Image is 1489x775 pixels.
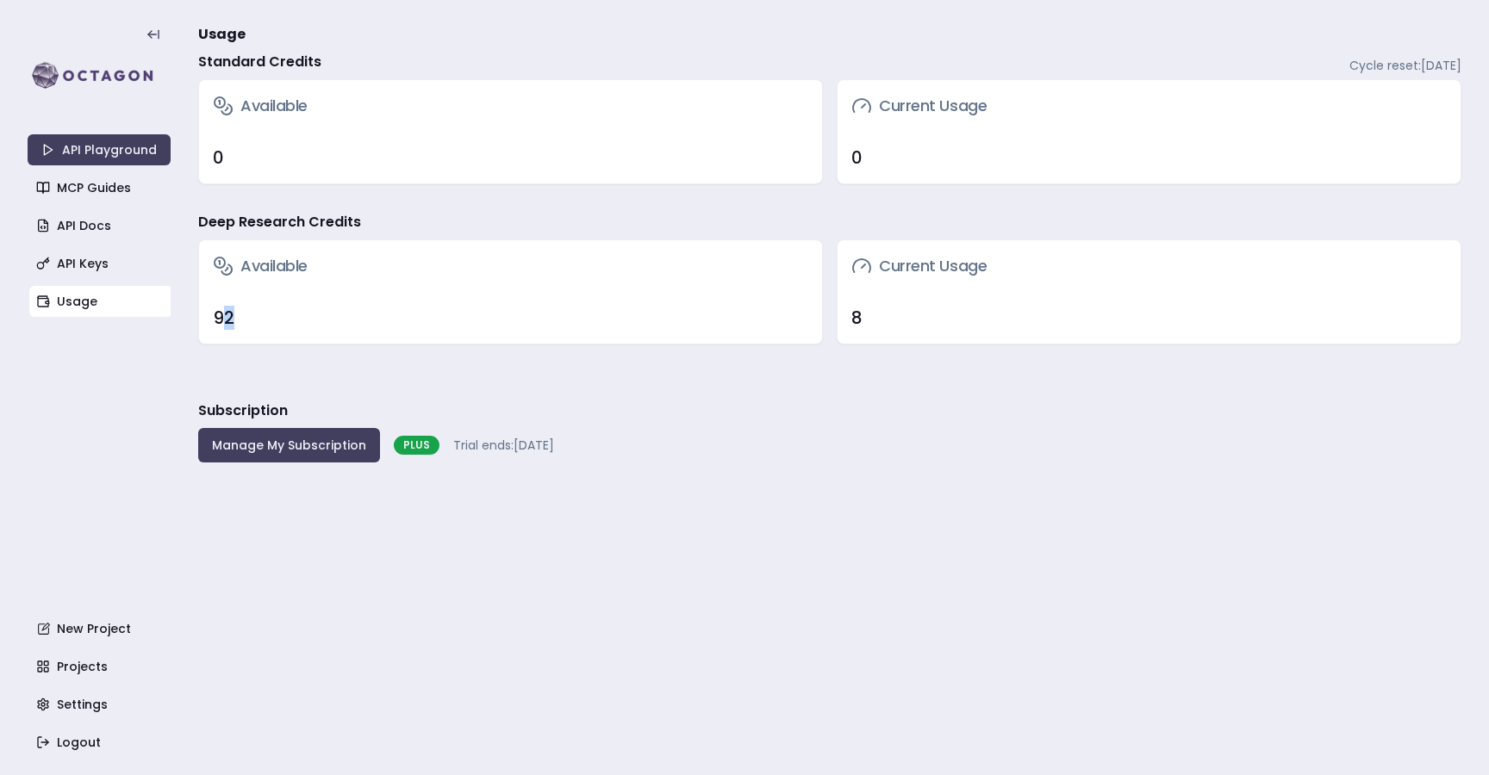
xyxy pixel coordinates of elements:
div: PLUS [394,436,439,455]
div: 8 [851,306,1447,330]
div: 0 [213,146,808,170]
a: API Docs [29,210,172,241]
h3: Subscription [198,400,288,421]
a: MCP Guides [29,172,172,203]
h3: Available [213,94,308,118]
a: Logout [29,727,172,758]
img: logo-rect-yK7x_WSZ.svg [28,59,171,93]
a: API Playground [28,134,171,165]
a: New Project [29,613,172,644]
button: Manage My Subscription [198,428,380,462]
h3: Available [213,254,308,278]
h3: Current Usage [851,94,987,118]
span: Usage [198,24,246,45]
a: Settings [29,689,172,720]
div: 0 [851,146,1447,170]
a: Projects [29,651,172,682]
span: Trial ends: [DATE] [453,437,554,454]
h4: Standard Credits [198,52,321,72]
a: Usage [29,286,172,317]
div: 92 [213,306,808,330]
h3: Current Usage [851,254,987,278]
a: API Keys [29,248,172,279]
span: Cycle reset: [DATE] [1349,57,1461,74]
h4: Deep Research Credits [198,212,361,232]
